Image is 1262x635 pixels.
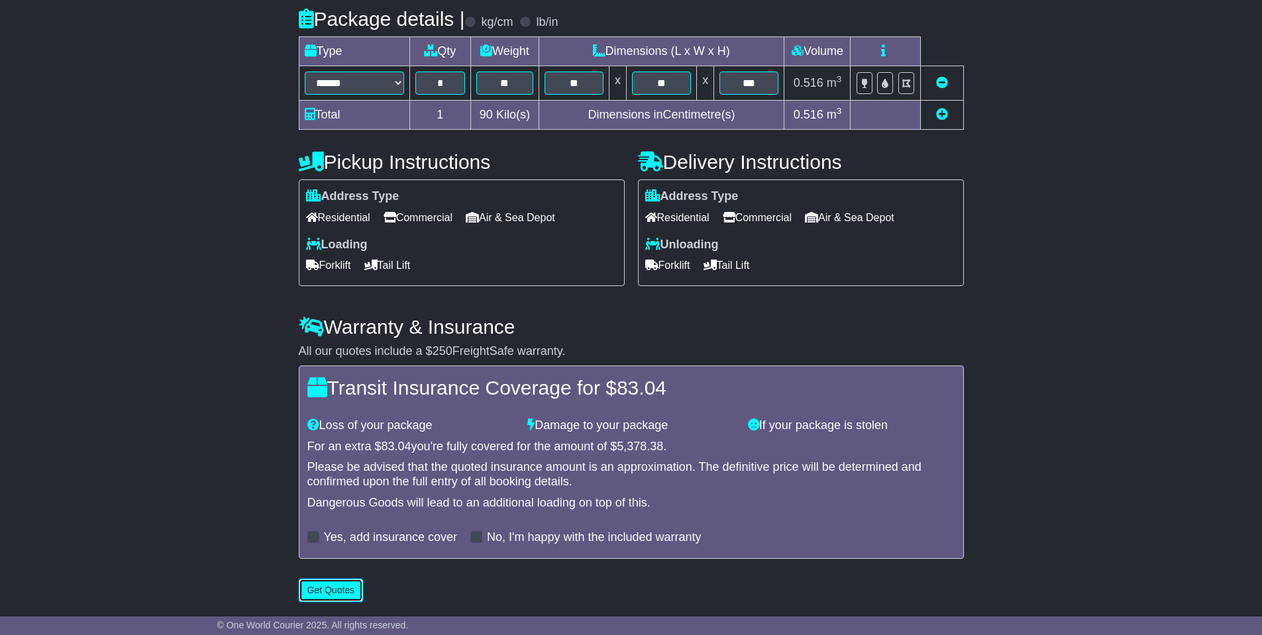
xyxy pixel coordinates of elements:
sup: 3 [837,106,842,116]
td: x [697,66,714,101]
td: Type [299,37,409,66]
span: 250 [433,344,452,358]
label: lb/in [536,15,558,30]
td: Dimensions (L x W x H) [539,37,784,66]
h4: Warranty & Insurance [299,316,964,338]
span: 5,378.38 [617,440,663,453]
span: 83.04 [382,440,411,453]
div: Loss of your package [301,418,521,433]
label: No, I'm happy with the included warranty [487,530,702,545]
label: Loading [306,238,368,252]
td: Total [299,101,409,130]
td: Kilo(s) [471,101,539,130]
div: Dangerous Goods will lead to an additional loading on top of this. [307,496,955,511]
span: Residential [306,207,370,228]
div: For an extra $ you're fully covered for the amount of $ . [307,440,955,454]
h4: Pickup Instructions [299,151,625,173]
a: Remove this item [936,76,948,89]
div: If your package is stolen [741,418,962,433]
span: Commercial [384,207,452,228]
span: Commercial [723,207,792,228]
label: Address Type [306,189,399,204]
td: x [609,66,626,101]
span: m [827,76,842,89]
div: All our quotes include a $ FreightSafe warranty. [299,344,964,359]
span: Forklift [645,255,690,275]
span: 83.04 [617,377,666,399]
td: Weight [471,37,539,66]
span: Tail Lift [704,255,750,275]
div: Please be advised that the quoted insurance amount is an approximation. The definitive price will... [307,460,955,489]
label: Unloading [645,238,719,252]
div: Damage to your package [521,418,741,433]
button: Get Quotes [299,579,364,602]
h4: Delivery Instructions [638,151,964,173]
span: Air & Sea Depot [805,207,894,228]
span: m [827,108,842,121]
label: Yes, add insurance cover [324,530,457,545]
span: © One World Courier 2025. All rights reserved. [217,620,409,630]
span: 90 [480,108,493,121]
span: Forklift [306,255,351,275]
h4: Transit Insurance Coverage for $ [307,377,955,399]
span: Air & Sea Depot [466,207,555,228]
a: Add new item [936,108,948,121]
span: Tail Lift [364,255,411,275]
td: 1 [409,101,471,130]
sup: 3 [837,74,842,84]
td: Qty [409,37,471,66]
td: Dimensions in Centimetre(s) [539,101,784,130]
h4: Package details | [299,8,465,30]
span: 0.516 [794,76,823,89]
label: kg/cm [481,15,513,30]
td: Volume [784,37,851,66]
span: 0.516 [794,108,823,121]
label: Address Type [645,189,739,204]
span: Residential [645,207,710,228]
